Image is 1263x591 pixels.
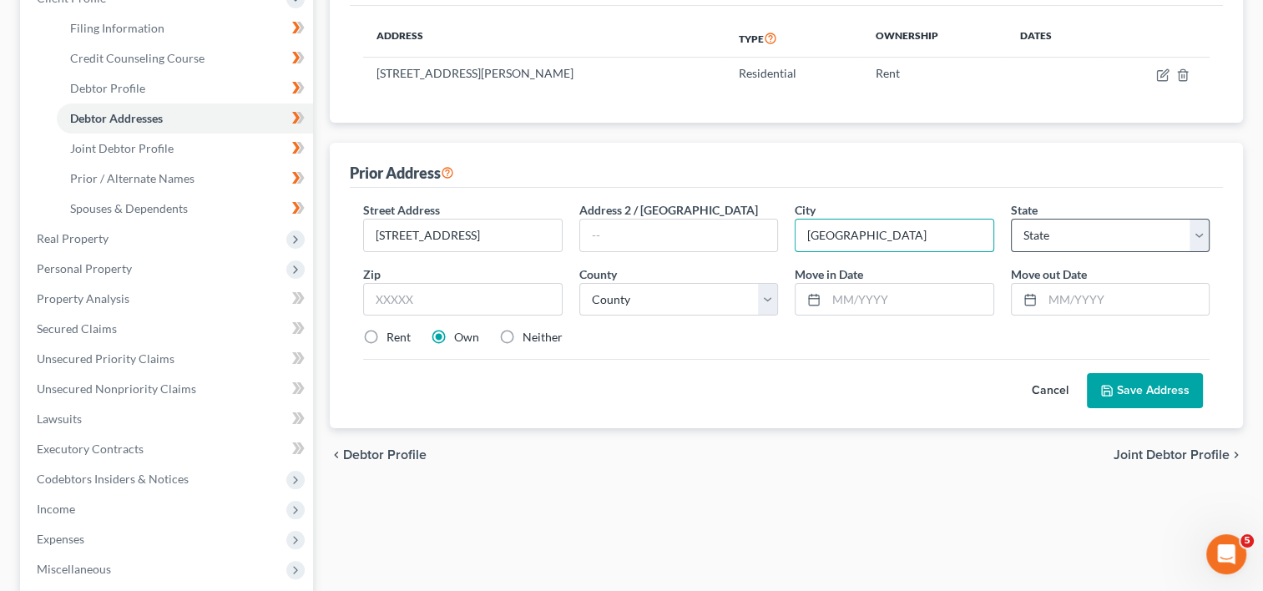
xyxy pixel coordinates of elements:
[23,434,313,464] a: Executory Contracts
[363,58,725,89] td: [STREET_ADDRESS][PERSON_NAME]
[34,371,280,388] div: Attorney's Disclosure of Compensation
[1240,534,1254,548] span: 5
[350,163,454,183] div: Prior Address
[364,220,561,251] input: Enter street address
[37,532,84,546] span: Expenses
[111,437,222,504] button: Messages
[37,291,129,306] span: Property Analysis
[1013,374,1087,407] button: Cancel
[37,231,109,245] span: Real Property
[57,134,313,164] a: Joint Debtor Profile
[454,329,479,346] label: Own
[330,448,343,462] i: chevron_left
[580,220,777,251] input: --
[57,43,313,73] a: Credit Counseling Course
[795,267,863,281] span: Move in Date
[210,27,244,60] img: Profile image for Emma
[24,364,310,395] div: Attorney's Disclosure of Compensation
[343,448,427,462] span: Debtor Profile
[725,19,862,58] th: Type
[1087,373,1203,408] button: Save Address
[37,442,144,456] span: Executory Contracts
[1206,534,1246,574] iframe: Intercom live chat
[70,171,195,185] span: Prior / Alternate Names
[862,19,1007,58] th: Ownership
[795,203,816,217] span: City
[37,502,75,516] span: Income
[57,164,313,194] a: Prior / Alternate Names
[57,73,313,104] a: Debtor Profile
[386,329,411,346] label: Rent
[33,119,301,147] p: Hi there!
[1007,19,1101,58] th: Dates
[57,13,313,43] a: Filing Information
[1043,284,1209,316] input: MM/YYYY
[70,81,145,95] span: Debtor Profile
[330,448,427,462] button: chevron_left Debtor Profile
[24,275,310,309] button: Search for help
[179,27,212,60] img: Profile image for Lindsey
[223,437,334,504] button: Help
[57,194,313,224] a: Spouses & Dependents
[70,111,163,125] span: Debtor Addresses
[725,58,862,89] td: Residential
[363,283,562,316] input: XXXXX
[363,203,440,217] span: Street Address
[37,472,189,486] span: Codebtors Insiders & Notices
[57,104,313,134] a: Debtor Addresses
[23,284,313,314] a: Property Analysis
[24,426,310,457] div: Amendments
[37,351,174,366] span: Unsecured Priority Claims
[34,432,280,450] div: Amendments
[34,322,280,357] div: Statement of Financial Affairs - Payments Made in the Last 90 days
[34,284,135,301] span: Search for help
[37,381,196,396] span: Unsecured Nonpriority Claims
[1114,448,1243,462] button: Joint Debtor Profile chevron_right
[23,314,313,344] a: Secured Claims
[70,21,164,35] span: Filing Information
[862,58,1007,89] td: Rent
[23,374,313,404] a: Unsecured Nonpriority Claims
[23,404,313,434] a: Lawsuits
[70,141,174,155] span: Joint Debtor Profile
[34,402,280,419] div: Adding Income
[24,316,310,364] div: Statement of Financial Affairs - Payments Made in the Last 90 days
[37,261,132,275] span: Personal Property
[363,19,725,58] th: Address
[242,27,275,60] img: Profile image for James
[17,196,317,260] div: Send us a messageWe typically reply in a few hours
[37,479,74,491] span: Home
[579,267,617,281] span: County
[265,479,291,491] span: Help
[579,201,758,219] label: Address 2 / [GEOGRAPHIC_DATA]
[34,228,279,245] div: We typically reply in a few hours
[70,201,188,215] span: Spouses & Dependents
[37,321,117,336] span: Secured Claims
[23,344,313,374] a: Unsecured Priority Claims
[1011,203,1038,217] span: State
[796,220,993,251] input: Enter city...
[1114,448,1230,462] span: Joint Debtor Profile
[1230,448,1243,462] i: chevron_right
[70,51,205,65] span: Credit Counseling Course
[33,36,145,53] img: logo
[287,27,317,57] div: Close
[139,479,196,491] span: Messages
[826,284,993,316] input: MM/YYYY
[33,147,301,175] p: How can we help?
[1011,267,1087,281] span: Move out Date
[37,562,111,576] span: Miscellaneous
[24,395,310,426] div: Adding Income
[34,210,279,228] div: Send us a message
[37,412,82,426] span: Lawsuits
[523,329,563,346] label: Neither
[363,267,381,281] span: Zip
